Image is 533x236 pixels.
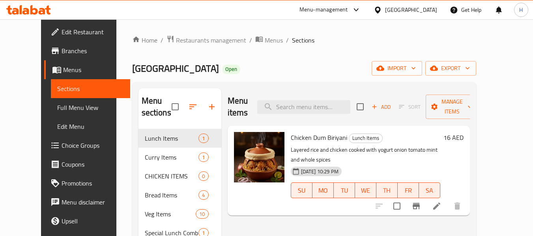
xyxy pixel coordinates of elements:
li: / [161,35,163,45]
span: Menu disclaimer [62,197,124,207]
span: Manage items [432,97,472,117]
button: FR [398,182,419,198]
button: Branch-specific-item [407,197,426,216]
span: Add [370,102,392,111]
span: 0 [199,173,208,180]
span: Edit Menu [57,122,124,131]
span: Select section [352,98,368,115]
button: MO [312,182,334,198]
span: Curry Items [145,152,199,162]
span: Veg Items [145,209,196,219]
span: [GEOGRAPHIC_DATA] [132,59,219,77]
span: Sections [57,84,124,93]
div: [GEOGRAPHIC_DATA] [385,6,437,14]
a: Branches [44,41,130,60]
span: 1 [199,154,208,161]
span: Coupons [62,160,124,169]
button: TU [334,182,355,198]
a: Restaurants management [166,35,246,45]
a: Menus [44,60,130,79]
div: Menu-management [299,5,348,15]
span: Branches [62,46,124,56]
div: Veg Items10 [138,204,221,223]
a: Edit menu item [432,201,441,211]
div: Bread Items4 [138,186,221,204]
h2: Menu items [228,95,248,119]
li: / [249,35,252,45]
span: Select section first [394,101,426,113]
span: Bread Items [145,190,199,200]
div: Curry Items1 [138,148,221,167]
span: FR [401,185,416,196]
a: Sections [51,79,130,98]
a: Upsell [44,212,130,230]
div: Lunch Items [349,134,383,143]
button: Manage items [426,95,479,119]
p: Layered rice and chicken cooked with yogurt onion tomato mint and whole spices [291,145,440,165]
div: CHICKEN ITEMS0 [138,167,221,186]
span: SU [294,185,309,196]
span: H [519,6,523,14]
span: Lunch Items [349,134,382,143]
div: items [198,190,208,200]
span: Full Menu View [57,103,124,112]
span: Promotions [62,178,124,188]
span: Menus [63,65,124,74]
span: MO [316,185,331,196]
a: Full Menu View [51,98,130,117]
span: Open [222,66,240,72]
span: Menus [265,35,283,45]
div: Open [222,65,240,74]
span: Add item [368,101,394,113]
div: items [198,134,208,143]
span: import [378,63,416,73]
button: import [372,61,422,76]
span: Restaurants management [176,35,246,45]
span: TU [337,185,352,196]
a: Edit Menu [51,117,130,136]
span: 10 [196,210,208,218]
img: Chicken Dum Biriyani [234,132,284,182]
a: Menus [255,35,283,45]
a: Edit Restaurant [44,22,130,41]
span: Select to update [389,198,405,214]
span: Sections [292,35,314,45]
span: WE [358,185,373,196]
button: WE [355,182,376,198]
button: export [425,61,476,76]
button: SU [291,182,312,198]
button: delete [448,197,467,216]
a: Choice Groups [44,136,130,155]
span: CHICKEN ITEMS [145,171,199,181]
button: SA [419,182,440,198]
span: Choice Groups [62,141,124,150]
a: Promotions [44,174,130,193]
div: items [198,171,208,181]
a: Menu disclaimer [44,193,130,212]
h6: 16 AED [443,132,464,143]
button: Add [368,101,394,113]
span: TH [380,185,395,196]
nav: breadcrumb [132,35,476,45]
span: Upsell [62,216,124,226]
span: Edit Restaurant [62,27,124,37]
div: Lunch Items1 [138,129,221,148]
span: [DATE] 10:29 PM [298,168,342,175]
span: 1 [199,135,208,142]
span: 4 [199,191,208,199]
span: export [432,63,470,73]
button: TH [376,182,398,198]
span: Lunch Items [145,134,199,143]
span: Chicken Dum Biriyani [291,132,347,143]
a: Coupons [44,155,130,174]
div: items [198,152,208,162]
h2: Menu sections [142,95,172,119]
a: Home [132,35,157,45]
li: / [286,35,289,45]
div: items [196,209,208,219]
